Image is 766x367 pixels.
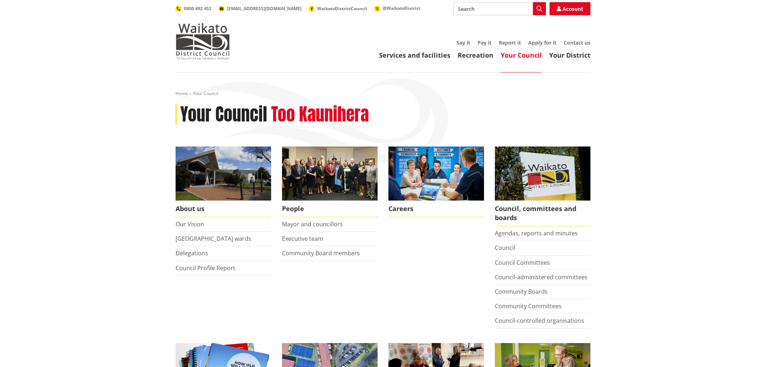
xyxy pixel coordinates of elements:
span: 0800 492 452 [184,5,211,12]
img: Waikato-District-Council-sign [495,147,590,201]
a: Community Committees [495,302,561,310]
a: WaikatoDistrictCouncil [309,5,367,12]
span: About us [176,201,271,217]
span: WaikatoDistrictCouncil [317,5,367,12]
input: Search input [453,2,546,15]
a: Apply for it [528,39,556,46]
a: Report it [499,39,521,46]
img: WDC Building 0015 [176,147,271,201]
a: Council [495,244,515,252]
img: Waikato District Council - Te Kaunihera aa Takiwaa o Waikato [176,23,230,59]
a: Council-administered committees [495,273,588,281]
a: Council-controlled organisations [495,317,584,325]
a: Council Profile Report [176,264,235,272]
a: Careers [388,147,484,217]
a: Our Vision [176,220,204,228]
span: Council, committees and boards [495,201,590,226]
a: Home [176,90,188,96]
a: Recreation [458,51,493,59]
img: Office staff in meeting - Career page [388,147,484,201]
a: Pay it [477,39,492,46]
span: Your Council [193,90,218,96]
span: [EMAIL_ADDRESS][DOMAIN_NAME] [227,5,302,12]
nav: breadcrumb [176,91,590,97]
a: @WaikatoDistrict [374,5,420,11]
a: Say it [456,39,470,46]
img: 2022 Council [282,147,378,201]
span: Careers [388,201,484,217]
a: Council Committees [495,259,550,267]
h1: Your Council [180,104,267,125]
a: 0800 492 452 [176,5,211,12]
a: Your District [549,51,590,59]
h2: Too Kaunihera [271,104,369,125]
a: Waikato-District-Council-sign Council, committees and boards [495,147,590,226]
a: [GEOGRAPHIC_DATA] wards [176,235,251,243]
a: Community Board members [282,249,360,257]
a: Your Council [501,51,542,59]
a: Community Boards [495,288,548,296]
a: Mayor and councillors [282,220,343,228]
a: 2022 Council People [282,147,378,217]
a: Executive team [282,235,323,243]
a: Agendas, reports and minutes [495,229,578,237]
a: [EMAIL_ADDRESS][DOMAIN_NAME] [219,5,302,12]
a: Account [550,2,590,15]
a: Delegations [176,249,208,257]
span: @WaikatoDistrict [383,5,420,11]
a: Services and facilities [379,51,450,59]
span: People [282,201,378,217]
a: WDC Building 0015 About us [176,147,271,217]
a: Contact us [564,39,590,46]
